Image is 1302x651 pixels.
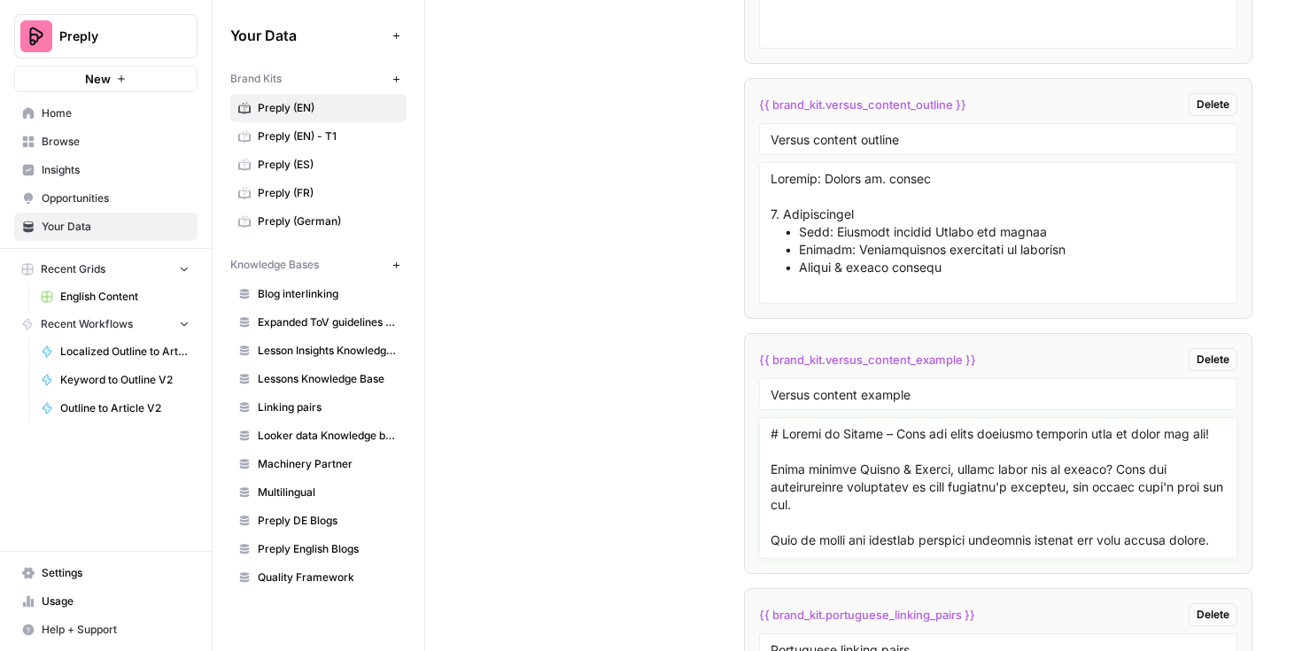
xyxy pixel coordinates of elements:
[258,399,399,415] span: Linking pairs
[33,394,198,422] a: Outline to Article V2
[42,565,190,581] span: Settings
[230,535,407,563] a: Preply English Blogs
[1189,603,1237,626] button: Delete
[230,179,407,207] a: Preply (FR)
[1189,93,1237,116] button: Delete
[14,14,198,58] button: Workspace: Preply
[42,134,190,150] span: Browse
[230,122,407,151] a: Preply (EN) - T1
[33,337,198,366] a: Localized Outline to Article
[759,606,975,624] span: {{ brand_kit.portuguese_linking_pairs }}
[41,316,133,332] span: Recent Workflows
[230,422,407,450] a: Looker data Knowledge base (EN)
[258,128,399,144] span: Preply (EN) - T1
[42,105,190,121] span: Home
[230,450,407,478] a: Machinery Partner
[14,616,198,644] button: Help + Support
[14,256,198,283] button: Recent Grids
[258,343,399,359] span: Lesson Insights Knowledge Base
[759,351,976,368] span: {{ brand_kit.versus_content_example }}
[759,96,966,113] span: {{ brand_kit.versus_content_outline }}
[230,280,407,308] a: Blog interlinking
[230,308,407,337] a: Expanded ToV guidelines for AI
[258,286,399,302] span: Blog interlinking
[14,99,198,128] a: Home
[1197,352,1229,368] span: Delete
[230,94,407,122] a: Preply (EN)
[230,71,282,87] span: Brand Kits
[85,70,111,88] span: New
[230,25,385,46] span: Your Data
[14,587,198,616] a: Usage
[42,593,190,609] span: Usage
[14,66,198,92] button: New
[230,365,407,393] a: Lessons Knowledge Base
[771,386,1227,402] input: Variable Name
[60,344,190,360] span: Localized Outline to Article
[258,213,399,229] span: Preply (German)
[258,314,399,330] span: Expanded ToV guidelines for AI
[258,456,399,472] span: Machinery Partner
[258,371,399,387] span: Lessons Knowledge Base
[60,372,190,388] span: Keyword to Outline V2
[14,128,198,156] a: Browse
[59,27,167,45] span: Preply
[14,311,198,337] button: Recent Workflows
[230,478,407,507] a: Multilingual
[1189,348,1237,371] button: Delete
[42,162,190,178] span: Insights
[42,190,190,206] span: Opportunities
[20,20,52,52] img: Preply Logo
[33,283,198,311] a: English Content
[230,207,407,236] a: Preply (German)
[258,484,399,500] span: Multilingual
[258,157,399,173] span: Preply (ES)
[258,570,399,585] span: Quality Framework
[230,393,407,422] a: Linking pairs
[41,261,105,277] span: Recent Grids
[258,428,399,444] span: Looker data Knowledge base (EN)
[60,400,190,416] span: Outline to Article V2
[14,184,198,213] a: Opportunities
[258,541,399,557] span: Preply English Blogs
[258,513,399,529] span: Preply DE Blogs
[14,559,198,587] a: Settings
[258,185,399,201] span: Preply (FR)
[1197,97,1229,112] span: Delete
[230,257,319,273] span: Knowledge Bases
[771,170,1227,296] textarea: Loremip: Dolors am. consec 7. Adipiscingel • Sedd: Eiusmodt incidid Utlabo etd magnaa • Enimadm: ...
[771,131,1227,147] input: Variable Name
[771,425,1227,551] textarea: # Loremi do Sitame – Cons adi elits doeiusmo temporin utla et dolor mag ali! Enima minimve Quisno...
[230,563,407,592] a: Quality Framework
[230,337,407,365] a: Lesson Insights Knowledge Base
[42,622,190,638] span: Help + Support
[230,151,407,179] a: Preply (ES)
[14,156,198,184] a: Insights
[33,366,198,394] a: Keyword to Outline V2
[60,289,190,305] span: English Content
[230,507,407,535] a: Preply DE Blogs
[258,100,399,116] span: Preply (EN)
[14,213,198,241] a: Your Data
[42,219,190,235] span: Your Data
[1197,607,1229,623] span: Delete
